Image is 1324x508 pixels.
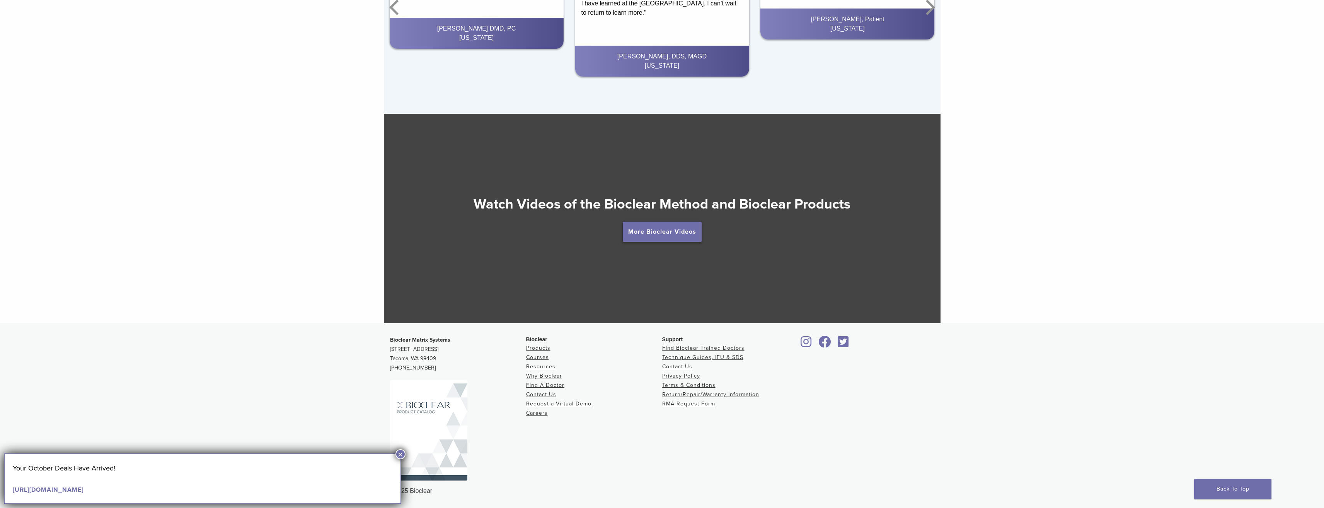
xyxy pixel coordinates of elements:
a: Technique Guides, IFU & SDS [662,354,743,361]
img: Bioclear [390,380,467,481]
strong: Bioclear Matrix Systems [390,337,450,343]
a: Courses [526,354,549,361]
span: Support [662,336,683,342]
div: [US_STATE] [767,24,928,33]
a: Bioclear [798,340,815,348]
a: Why Bioclear [526,373,562,379]
a: Back To Top [1194,479,1271,499]
a: Products [526,345,550,351]
a: [URL][DOMAIN_NAME] [13,486,83,494]
a: Careers [526,410,548,416]
a: Bioclear [835,340,852,348]
div: [PERSON_NAME], DDS, MAGD [581,52,743,61]
p: [STREET_ADDRESS] Tacoma, WA 98409 [PHONE_NUMBER] [390,335,526,373]
span: Bioclear [526,336,547,342]
button: Close [395,449,406,459]
a: RMA Request Form [662,400,715,407]
div: [PERSON_NAME], Patient [767,15,928,24]
a: Contact Us [526,391,556,398]
a: Return/Repair/Warranty Information [662,391,759,398]
a: More Bioclear Videos [623,222,702,242]
a: Contact Us [662,363,692,370]
a: Resources [526,363,556,370]
a: Request a Virtual Demo [526,400,591,407]
div: [US_STATE] [396,33,557,43]
a: Privacy Policy [662,373,700,379]
h2: Watch Videos of the Bioclear Method and Bioclear Products [384,195,941,214]
div: [PERSON_NAME] DMD, PC [396,24,557,33]
a: Find Bioclear Trained Doctors [662,345,745,351]
div: [US_STATE] [581,61,743,70]
a: Bioclear [816,340,834,348]
p: Your October Deals Have Arrived! [13,462,392,474]
a: Find A Doctor [526,382,564,388]
a: Terms & Conditions [662,382,716,388]
div: ©2025 Bioclear [390,486,934,496]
